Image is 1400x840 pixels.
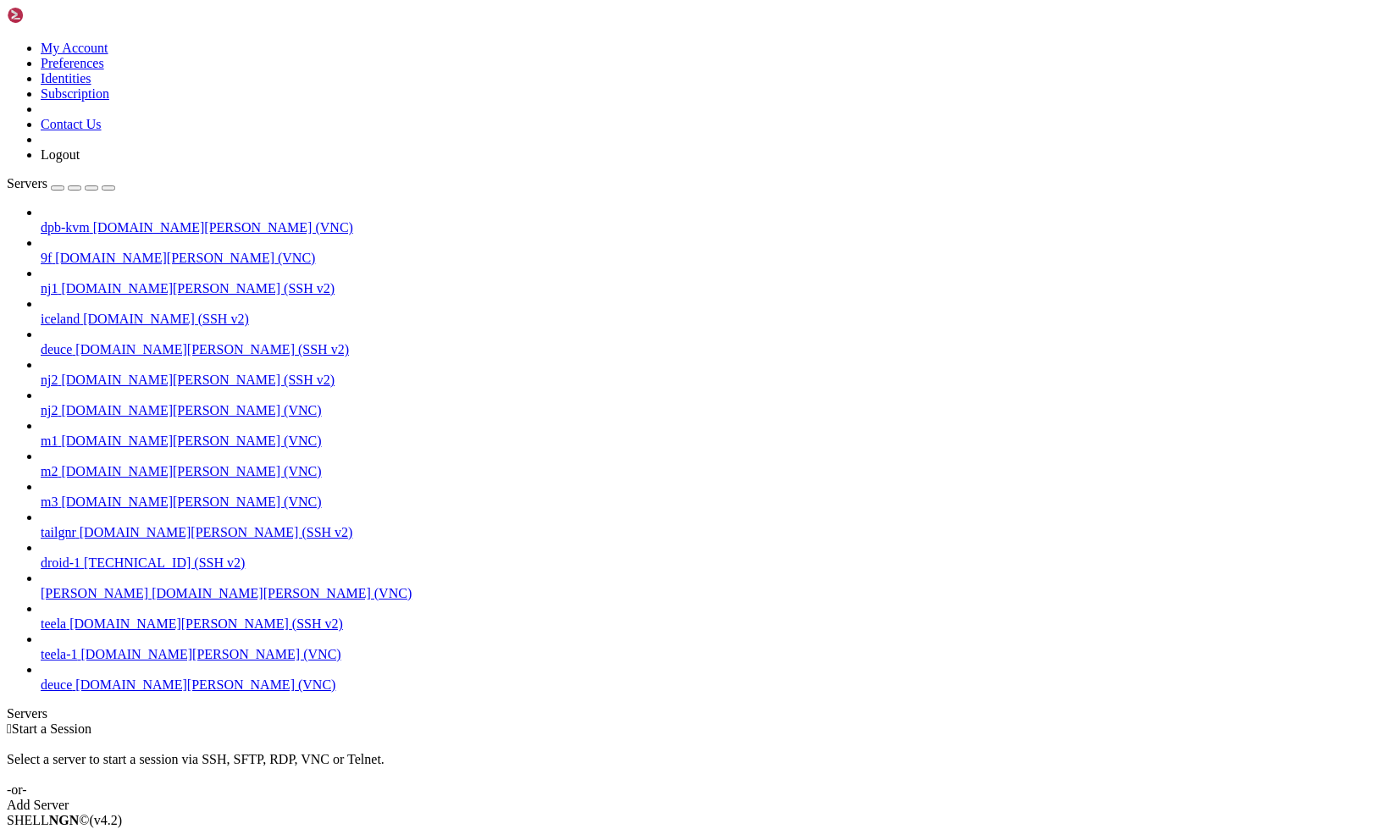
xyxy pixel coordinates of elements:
a: deuce [DOMAIN_NAME][PERSON_NAME] (VNC) [41,677,1393,693]
span: [DOMAIN_NAME][PERSON_NAME] (SSH v2) [75,342,349,356]
li: droid-1 [TECHNICAL_ID] (SSH v2) [41,540,1393,571]
a: teela-1 [DOMAIN_NAME][PERSON_NAME] (VNC) [41,647,1393,662]
span: dpb-kvm [41,220,90,235]
span: [DOMAIN_NAME][PERSON_NAME] (SSH v2) [69,616,343,631]
span: [DOMAIN_NAME][PERSON_NAME] (SSH v2) [61,373,335,387]
a: m1 [DOMAIN_NAME][PERSON_NAME] (VNC) [41,434,1393,449]
a: dpb-kvm [DOMAIN_NAME][PERSON_NAME] (VNC) [41,220,1393,235]
a: deuce [DOMAIN_NAME][PERSON_NAME] (SSH v2) [41,342,1393,357]
li: [PERSON_NAME] [DOMAIN_NAME][PERSON_NAME] (VNC) [41,571,1393,601]
span: teela-1 [41,647,78,661]
li: deuce [DOMAIN_NAME][PERSON_NAME] (SSH v2) [41,327,1393,357]
span: deuce [41,677,72,692]
span: [DOMAIN_NAME][PERSON_NAME] (VNC) [81,647,341,661]
span: [DOMAIN_NAME] (SSH v2) [83,312,249,326]
li: deuce [DOMAIN_NAME][PERSON_NAME] (VNC) [41,662,1393,693]
a: Identities [41,71,91,86]
span:  [7,721,12,736]
span: 4.2.0 [90,813,123,827]
span: Servers [7,176,47,191]
li: 9f [DOMAIN_NAME][PERSON_NAME] (VNC) [41,235,1393,266]
span: nj1 [41,281,58,296]
div: Servers [7,706,1393,721]
a: nj1 [DOMAIN_NAME][PERSON_NAME] (SSH v2) [41,281,1393,296]
a: nj2 [DOMAIN_NAME][PERSON_NAME] (SSH v2) [41,373,1393,388]
div: Add Server [7,798,1393,813]
li: nj2 [DOMAIN_NAME][PERSON_NAME] (SSH v2) [41,357,1393,388]
span: [DOMAIN_NAME][PERSON_NAME] (SSH v2) [80,525,353,539]
span: m1 [41,434,58,448]
span: tailgnr [41,525,76,539]
li: nj2 [DOMAIN_NAME][PERSON_NAME] (VNC) [41,388,1393,418]
span: [DOMAIN_NAME][PERSON_NAME] (VNC) [61,495,321,509]
li: m2 [DOMAIN_NAME][PERSON_NAME] (VNC) [41,449,1393,479]
b: NGN [49,813,80,827]
li: tailgnr [DOMAIN_NAME][PERSON_NAME] (SSH v2) [41,510,1393,540]
span: [DOMAIN_NAME][PERSON_NAME] (VNC) [61,464,321,478]
span: iceland [41,312,80,326]
span: m2 [41,464,58,478]
span: [DOMAIN_NAME][PERSON_NAME] (VNC) [75,677,335,692]
li: m3 [DOMAIN_NAME][PERSON_NAME] (VNC) [41,479,1393,510]
span: [DOMAIN_NAME][PERSON_NAME] (VNC) [152,586,412,600]
span: m3 [41,495,58,509]
span: [PERSON_NAME] [41,586,148,600]
span: deuce [41,342,72,356]
li: dpb-kvm [DOMAIN_NAME][PERSON_NAME] (VNC) [41,205,1393,235]
span: teela [41,616,66,631]
span: 9f [41,251,52,265]
span: [DOMAIN_NAME][PERSON_NAME] (VNC) [61,434,321,448]
img: Shellngn [7,7,104,24]
span: [TECHNICAL_ID] (SSH v2) [84,555,245,570]
a: m2 [DOMAIN_NAME][PERSON_NAME] (VNC) [41,464,1393,479]
a: Servers [7,176,115,191]
a: nj2 [DOMAIN_NAME][PERSON_NAME] (VNC) [41,403,1393,418]
a: Contact Us [41,117,102,131]
a: teela [DOMAIN_NAME][PERSON_NAME] (SSH v2) [41,616,1393,632]
a: m3 [DOMAIN_NAME][PERSON_NAME] (VNC) [41,495,1393,510]
div: Select a server to start a session via SSH, SFTP, RDP, VNC or Telnet. -or- [7,737,1393,798]
li: nj1 [DOMAIN_NAME][PERSON_NAME] (SSH v2) [41,266,1393,296]
span: SHELL © [7,813,122,827]
li: teela-1 [DOMAIN_NAME][PERSON_NAME] (VNC) [41,632,1393,662]
li: m1 [DOMAIN_NAME][PERSON_NAME] (VNC) [41,418,1393,449]
a: tailgnr [DOMAIN_NAME][PERSON_NAME] (SSH v2) [41,525,1393,540]
span: [DOMAIN_NAME][PERSON_NAME] (VNC) [93,220,353,235]
span: [DOMAIN_NAME][PERSON_NAME] (VNC) [55,251,315,265]
a: droid-1 [TECHNICAL_ID] (SSH v2) [41,555,1393,571]
span: [DOMAIN_NAME][PERSON_NAME] (SSH v2) [61,281,335,296]
span: nj2 [41,373,58,387]
a: Subscription [41,86,109,101]
a: 9f [DOMAIN_NAME][PERSON_NAME] (VNC) [41,251,1393,266]
li: teela [DOMAIN_NAME][PERSON_NAME] (SSH v2) [41,601,1393,632]
a: iceland [DOMAIN_NAME] (SSH v2) [41,312,1393,327]
a: My Account [41,41,108,55]
a: [PERSON_NAME] [DOMAIN_NAME][PERSON_NAME] (VNC) [41,586,1393,601]
span: droid-1 [41,555,80,570]
a: Preferences [41,56,104,70]
li: iceland [DOMAIN_NAME] (SSH v2) [41,296,1393,327]
span: Start a Session [12,721,91,736]
span: nj2 [41,403,58,417]
a: Logout [41,147,80,162]
span: [DOMAIN_NAME][PERSON_NAME] (VNC) [61,403,321,417]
